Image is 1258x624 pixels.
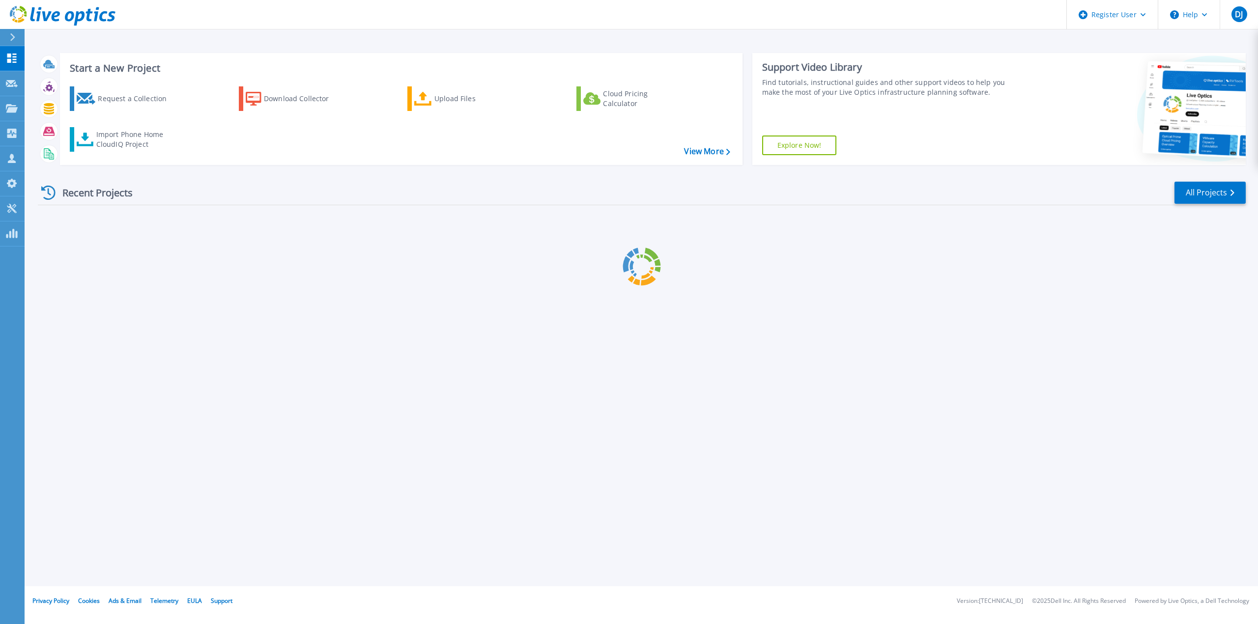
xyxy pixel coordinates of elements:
[762,61,1017,74] div: Support Video Library
[32,597,69,605] a: Privacy Policy
[957,598,1023,604] li: Version: [TECHNICAL_ID]
[98,89,176,109] div: Request a Collection
[603,89,682,109] div: Cloud Pricing Calculator
[70,86,179,111] a: Request a Collection
[1235,10,1243,18] span: DJ
[434,89,513,109] div: Upload Files
[150,597,178,605] a: Telemetry
[211,597,232,605] a: Support
[187,597,202,605] a: EULA
[576,86,686,111] a: Cloud Pricing Calculator
[70,63,730,74] h3: Start a New Project
[96,130,173,149] div: Import Phone Home CloudIQ Project
[264,89,343,109] div: Download Collector
[109,597,142,605] a: Ads & Email
[1135,598,1249,604] li: Powered by Live Optics, a Dell Technology
[78,597,100,605] a: Cookies
[1174,182,1246,204] a: All Projects
[762,136,837,155] a: Explore Now!
[762,78,1017,97] div: Find tutorials, instructional guides and other support videos to help you make the most of your L...
[239,86,348,111] a: Download Collector
[684,147,730,156] a: View More
[38,181,146,205] div: Recent Projects
[407,86,517,111] a: Upload Files
[1032,598,1126,604] li: © 2025 Dell Inc. All Rights Reserved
